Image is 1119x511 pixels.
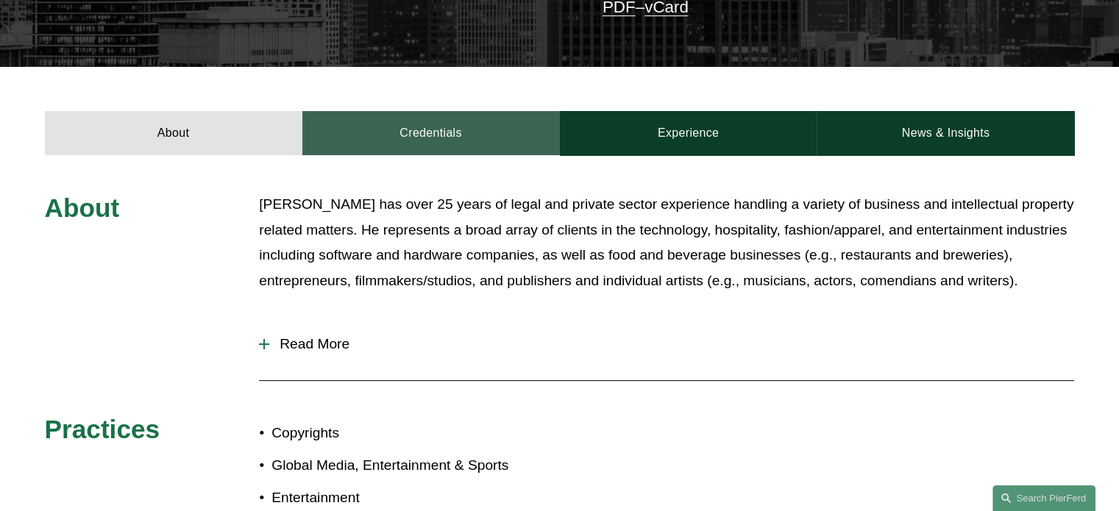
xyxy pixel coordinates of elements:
[271,421,559,446] p: Copyrights
[269,336,1074,352] span: Read More
[45,415,160,443] span: Practices
[560,111,817,155] a: Experience
[992,485,1095,511] a: Search this site
[45,111,302,155] a: About
[45,193,120,222] span: About
[817,111,1074,155] a: News & Insights
[271,485,559,511] p: Entertainment
[302,111,560,155] a: Credentials
[271,453,559,479] p: Global Media, Entertainment & Sports
[259,325,1074,363] button: Read More
[259,192,1074,293] p: [PERSON_NAME] has over 25 years of legal and private sector experience handling a variety of busi...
